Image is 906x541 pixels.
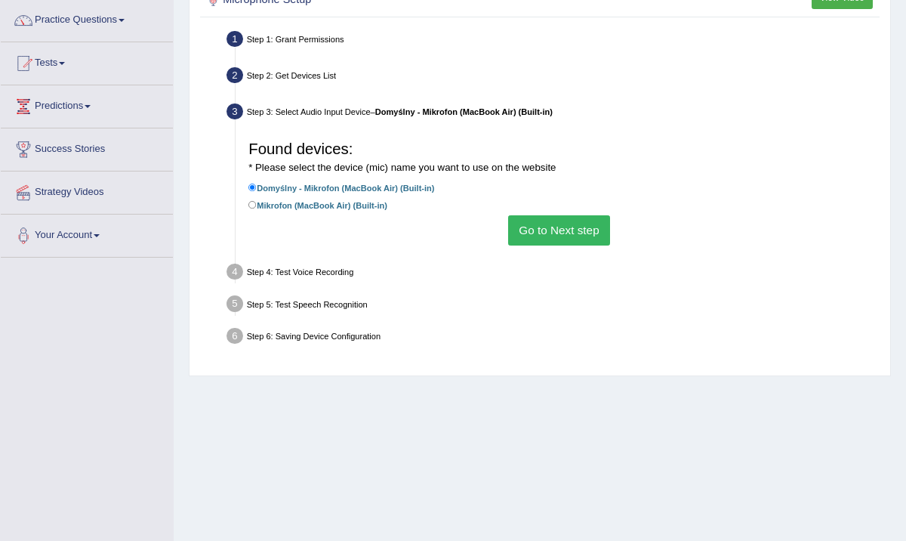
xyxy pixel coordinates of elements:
a: Strategy Videos [1,172,173,209]
a: Success Stories [1,128,173,166]
input: Mikrofon (MacBook Air) (Built-in) [248,201,257,209]
div: Step 3: Select Audio Input Device [221,100,885,128]
a: Predictions [1,85,173,123]
a: Tests [1,42,173,80]
div: Step 6: Saving Device Configuration [221,324,885,352]
button: Go to Next step [508,215,610,245]
label: Domyślny - Mikrofon (MacBook Air) (Built-in) [248,181,434,195]
a: Your Account [1,215,173,252]
span: – [371,107,553,116]
b: Domyślny - Mikrofon (MacBook Air) (Built-in) [375,107,553,116]
h3: Found devices: [248,141,870,175]
div: Step 1: Grant Permissions [221,27,885,55]
div: Step 4: Test Voice Recording [221,260,885,288]
small: * Please select the device (mic) name you want to use on the website [248,162,556,173]
label: Mikrofon (MacBook Air) (Built-in) [248,198,387,212]
input: Domyślny - Mikrofon (MacBook Air) (Built-in) [248,184,257,192]
div: Step 2: Get Devices List [221,63,885,91]
div: Step 5: Test Speech Recognition [221,292,885,320]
